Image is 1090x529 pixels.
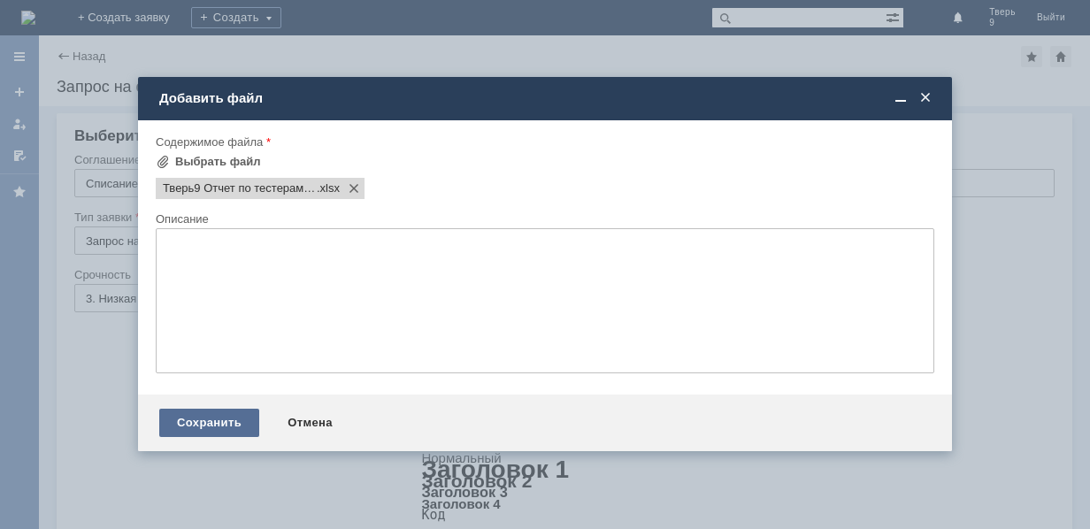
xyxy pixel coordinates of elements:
div: Содержимое файла [156,136,931,148]
div: Описание [156,213,931,225]
span: Закрыть [917,90,934,106]
span: Тверь9 Отчет по тестерам на 22,09,25.xlsx [317,181,340,195]
div: Здравствуйте [7,7,258,21]
span: Тверь9 Отчет по тестерам на 22,09,25.xlsx [163,181,317,195]
div: Добавить файл [159,90,934,106]
span: Свернуть (Ctrl + M) [892,90,910,106]
div: Выбрать файл [175,155,261,169]
div: Прошу взять в работу файл по списанию тестеров [7,21,258,50]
